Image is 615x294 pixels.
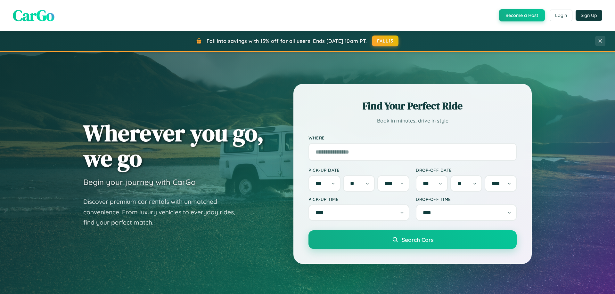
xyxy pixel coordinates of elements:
button: FALL15 [372,36,399,46]
label: Drop-off Date [416,167,517,173]
h3: Begin your journey with CarGo [83,177,196,187]
h2: Find Your Perfect Ride [308,99,517,113]
button: Search Cars [308,230,517,249]
button: Login [550,10,572,21]
span: CarGo [13,5,54,26]
p: Discover premium car rentals with unmatched convenience. From luxury vehicles to everyday rides, ... [83,196,243,228]
span: Fall into savings with 15% off for all users! Ends [DATE] 10am PT. [207,38,367,44]
button: Become a Host [499,9,545,21]
label: Pick-up Time [308,196,409,202]
label: Where [308,135,517,140]
label: Drop-off Time [416,196,517,202]
span: Search Cars [402,236,433,243]
label: Pick-up Date [308,167,409,173]
button: Sign Up [576,10,602,21]
h1: Wherever you go, we go [83,120,264,171]
p: Book in minutes, drive in style [308,116,517,125]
